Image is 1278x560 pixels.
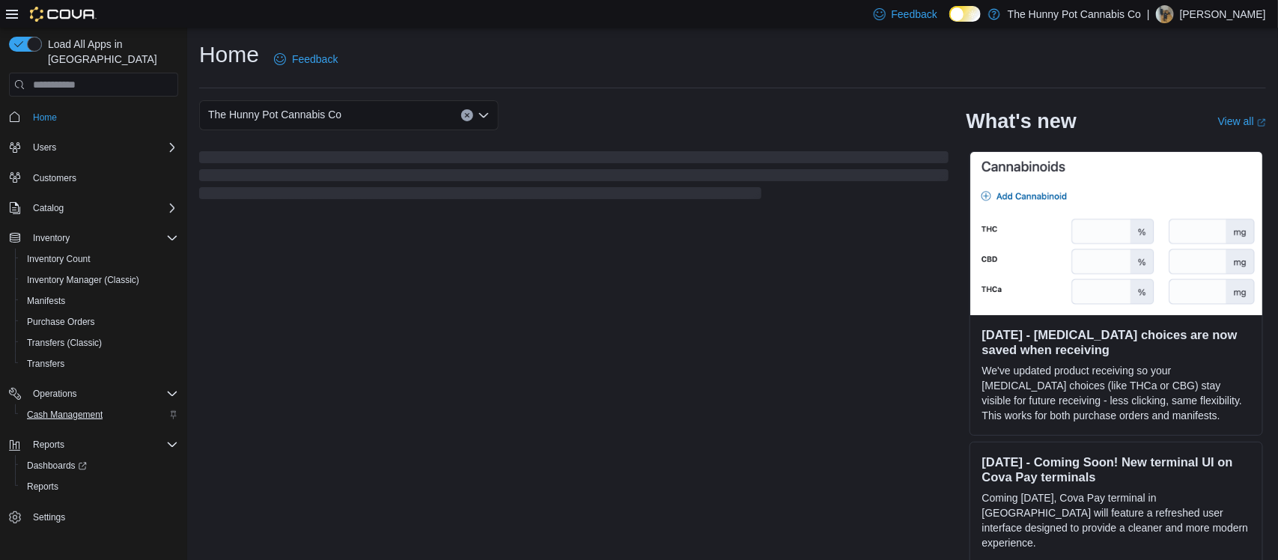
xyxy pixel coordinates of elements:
span: Inventory Count [27,253,91,265]
span: Inventory Manager (Classic) [27,274,139,286]
button: Catalog [27,199,70,217]
span: Home [33,112,57,124]
button: Settings [3,506,184,528]
button: Catalog [3,198,184,219]
span: Cash Management [21,406,178,424]
button: Inventory Manager (Classic) [15,270,184,290]
h1: Home [199,40,259,70]
button: Operations [27,385,83,403]
a: Reports [21,478,64,496]
span: Settings [33,511,65,523]
span: Transfers [21,355,178,373]
a: Transfers [21,355,70,373]
button: Manifests [15,290,184,311]
input: Dark Mode [949,6,981,22]
span: Transfers (Classic) [27,337,102,349]
h3: [DATE] - [MEDICAL_DATA] choices are now saved when receiving [982,327,1250,357]
span: Inventory [27,229,178,247]
a: Inventory Manager (Classic) [21,271,145,289]
button: Inventory [3,228,184,249]
span: Load All Apps in [GEOGRAPHIC_DATA] [42,37,178,67]
button: Transfers [15,353,184,374]
span: Operations [33,388,77,400]
a: Dashboards [21,457,93,475]
button: Home [3,106,184,127]
span: Inventory Manager (Classic) [21,271,178,289]
p: The Hunny Pot Cannabis Co [1008,5,1141,23]
span: Reports [27,436,178,454]
span: Manifests [27,295,65,307]
span: Feedback [892,7,937,22]
button: Purchase Orders [15,311,184,332]
button: Clear input [461,109,473,121]
span: Feedback [292,52,338,67]
h3: [DATE] - Coming Soon! New terminal UI on Cova Pay terminals [982,454,1250,484]
span: Catalog [27,199,178,217]
span: Dashboards [21,457,178,475]
button: Inventory Count [15,249,184,270]
a: Purchase Orders [21,313,101,331]
span: Customers [33,172,76,184]
button: Customers [3,167,184,189]
span: Cash Management [27,409,103,421]
button: Reports [27,436,70,454]
a: Settings [27,508,71,526]
p: [PERSON_NAME] [1180,5,1266,23]
p: Coming [DATE], Cova Pay terminal in [GEOGRAPHIC_DATA] will feature a refreshed user interface des... [982,490,1250,550]
button: Operations [3,383,184,404]
span: Transfers (Classic) [21,334,178,352]
img: Cova [30,7,97,22]
a: Cash Management [21,406,109,424]
span: Users [33,141,56,153]
span: Reports [33,439,64,451]
p: We've updated product receiving so your [MEDICAL_DATA] choices (like THCa or CBG) stay visible fo... [982,363,1250,423]
span: Reports [21,478,178,496]
span: Loading [199,154,949,202]
span: Customers [27,168,178,187]
a: Inventory Count [21,250,97,268]
span: Users [27,139,178,156]
span: Reports [27,481,58,493]
a: View allExternal link [1218,115,1266,127]
span: Purchase Orders [21,313,178,331]
span: Purchase Orders [27,316,95,328]
span: Dashboards [27,460,87,472]
button: Users [27,139,62,156]
button: Users [3,137,184,158]
button: Inventory [27,229,76,247]
div: Dennis Martin [1156,5,1174,23]
a: Home [27,109,63,127]
a: Dashboards [15,455,184,476]
button: Cash Management [15,404,184,425]
svg: External link [1257,118,1266,127]
a: Transfers (Classic) [21,334,108,352]
a: Customers [27,169,82,187]
button: Transfers (Classic) [15,332,184,353]
a: Feedback [268,44,344,74]
span: Operations [27,385,178,403]
span: Home [27,107,178,126]
span: Inventory Count [21,250,178,268]
button: Open list of options [478,109,490,121]
button: Reports [3,434,184,455]
span: Manifests [21,292,178,310]
span: The Hunny Pot Cannabis Co [208,106,341,124]
button: Reports [15,476,184,497]
h2: What's new [967,109,1077,133]
span: Catalog [33,202,64,214]
span: Inventory [33,232,70,244]
p: | [1147,5,1150,23]
span: Transfers [27,358,64,370]
a: Manifests [21,292,71,310]
span: Settings [27,508,178,526]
